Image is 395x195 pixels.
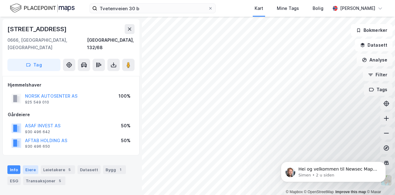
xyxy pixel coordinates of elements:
[313,5,323,12] div: Bolig
[25,144,50,149] div: 930 496 650
[97,4,208,13] input: Søk på adresse, matrikkel, gårdeiere, leietakere eller personer
[23,165,38,174] div: Eiere
[255,5,263,12] div: Kart
[121,122,131,129] div: 50%
[117,167,123,173] div: 1
[87,36,135,51] div: [GEOGRAPHIC_DATA], 132/68
[8,81,134,89] div: Hjemmelshaver
[364,83,393,96] button: Tags
[41,165,75,174] div: Leietakere
[335,190,366,194] a: Improve this map
[286,190,303,194] a: Mapbox
[351,24,393,36] button: Bokmerker
[7,165,20,174] div: Info
[7,59,60,71] button: Tag
[355,39,393,51] button: Datasett
[277,5,299,12] div: Mine Tags
[7,36,87,51] div: 0666, [GEOGRAPHIC_DATA], [GEOGRAPHIC_DATA]
[57,178,63,184] div: 5
[272,149,395,192] iframe: Intercom notifications melding
[363,69,393,81] button: Filter
[66,167,73,173] div: 5
[340,5,375,12] div: [PERSON_NAME]
[10,3,75,14] img: logo.f888ab2527a4732fd821a326f86c7f29.svg
[304,190,334,194] a: OpenStreetMap
[103,165,126,174] div: Bygg
[25,129,50,134] div: 930 496 642
[357,54,393,66] button: Analyse
[121,137,131,144] div: 50%
[8,111,134,118] div: Gårdeiere
[118,92,131,100] div: 100%
[7,176,21,185] div: ESG
[7,24,68,34] div: [STREET_ADDRESS]
[25,100,49,105] div: 925 549 010
[23,176,65,185] div: Transaksjoner
[77,165,101,174] div: Datasett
